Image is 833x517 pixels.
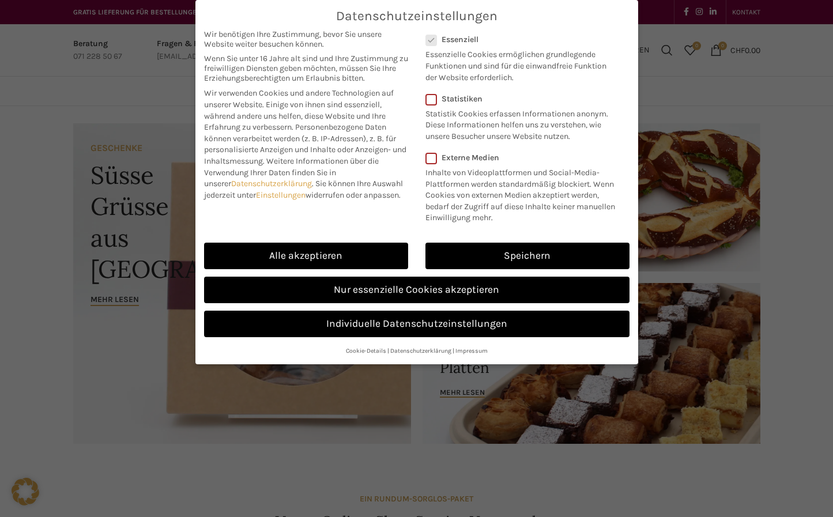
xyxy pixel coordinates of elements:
[204,88,394,132] span: Wir verwenden Cookies und andere Technologien auf unserer Website. Einige von ihnen sind essenzie...
[425,104,615,142] p: Statistik Cookies erfassen Informationen anonym. Diese Informationen helfen uns zu verstehen, wie...
[425,163,622,224] p: Inhalte von Videoplattformen und Social-Media-Plattformen werden standardmäßig blockiert. Wenn Co...
[336,9,497,24] span: Datenschutzeinstellungen
[204,277,630,303] a: Nur essenzielle Cookies akzeptieren
[204,29,408,49] span: Wir benötigen Ihre Zustimmung, bevor Sie unsere Website weiter besuchen können.
[425,243,630,269] a: Speichern
[425,94,615,104] label: Statistiken
[204,54,408,83] span: Wenn Sie unter 16 Jahre alt sind und Ihre Zustimmung zu freiwilligen Diensten geben möchten, müss...
[204,156,379,188] span: Weitere Informationen über die Verwendung Ihrer Daten finden Sie in unserer .
[204,311,630,337] a: Individuelle Datenschutzeinstellungen
[425,153,622,163] label: Externe Medien
[204,243,408,269] a: Alle akzeptieren
[256,190,306,200] a: Einstellungen
[204,122,406,166] span: Personenbezogene Daten können verarbeitet werden (z. B. IP-Adressen), z. B. für personalisierte A...
[455,347,488,354] a: Impressum
[425,44,615,83] p: Essenzielle Cookies ermöglichen grundlegende Funktionen und sind für die einwandfreie Funktion de...
[390,347,451,354] a: Datenschutzerklärung
[425,35,615,44] label: Essenziell
[346,347,386,354] a: Cookie-Details
[231,179,312,188] a: Datenschutzerklärung
[204,179,403,200] span: Sie können Ihre Auswahl jederzeit unter widerrufen oder anpassen.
